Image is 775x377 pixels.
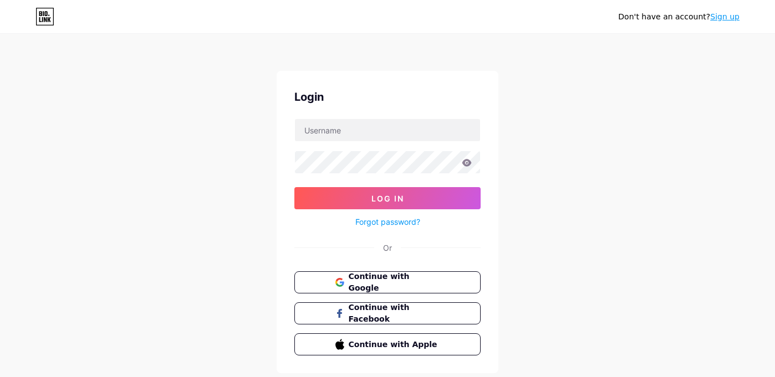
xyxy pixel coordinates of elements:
[371,194,404,203] span: Log In
[294,333,481,355] button: Continue with Apple
[294,271,481,293] button: Continue with Google
[383,242,392,254] div: Or
[355,216,420,228] a: Forgot password?
[349,302,440,325] span: Continue with Facebook
[294,302,481,324] button: Continue with Facebook
[349,271,440,294] span: Continue with Google
[349,339,440,350] span: Continue with Apple
[710,12,740,21] a: Sign up
[294,89,481,105] div: Login
[294,187,481,209] button: Log In
[295,119,480,141] input: Username
[618,11,740,23] div: Don't have an account?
